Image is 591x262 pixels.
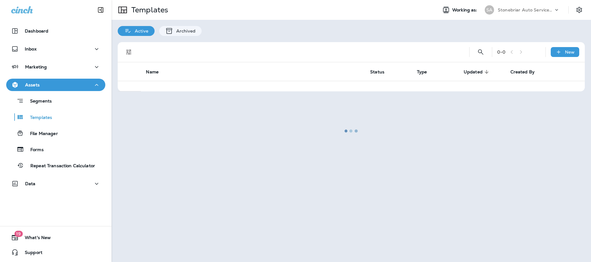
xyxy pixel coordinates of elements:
button: Data [6,177,105,190]
span: 19 [14,231,23,237]
p: Assets [25,82,40,87]
p: Marketing [25,64,47,69]
p: File Manager [24,131,58,137]
button: Support [6,246,105,259]
button: Assets [6,79,105,91]
p: Segments [24,98,52,105]
span: What's New [19,235,51,242]
p: Repeat Transaction Calculator [24,163,95,169]
button: Inbox [6,43,105,55]
button: Templates [6,111,105,124]
button: Forms [6,143,105,156]
p: New [565,50,575,55]
button: Dashboard [6,25,105,37]
button: File Manager [6,127,105,140]
p: Dashboard [25,28,48,33]
span: Support [19,250,42,257]
p: Forms [24,147,44,153]
button: Marketing [6,61,105,73]
button: Segments [6,94,105,107]
button: 19What's New [6,231,105,244]
button: Collapse Sidebar [92,4,109,16]
p: Templates [24,115,52,121]
button: Repeat Transaction Calculator [6,159,105,172]
p: Data [25,181,36,186]
p: Inbox [25,46,37,51]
